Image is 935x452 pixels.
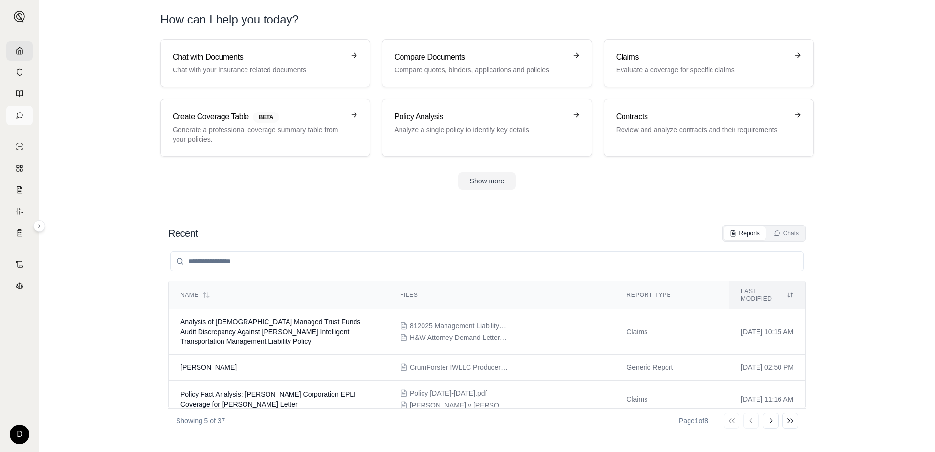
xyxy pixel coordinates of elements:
[180,291,377,299] div: Name
[160,39,370,87] a: Chat with DocumentsChat with your insurance related documents
[176,416,225,426] p: Showing 5 of 37
[10,425,29,444] div: D
[173,51,344,63] h3: Chat with Documents
[774,229,799,237] div: Chats
[768,226,804,240] button: Chats
[410,388,487,398] span: Policy 2025-2026.pdf
[394,111,566,123] h3: Policy Analysis
[730,229,760,237] div: Reports
[382,39,592,87] a: Compare DocumentsCompare quotes, binders, applications and policies
[14,11,25,23] img: Expand sidebar
[180,318,360,345] span: Analysis of Teamsters Managed Trust Funds Audit Discrepancy Against Bauer's Intelligent Transport...
[615,381,729,418] td: Claims
[394,65,566,75] p: Compare quotes, binders, applications and policies
[604,99,814,157] a: ContractsReview and analyze contracts and their requirements
[173,125,344,144] p: Generate a professional coverage summary table from your policies.
[6,137,33,157] a: Single Policy
[6,84,33,104] a: Prompt Library
[173,65,344,75] p: Chat with your insurance related documents
[410,321,508,331] span: 812025 Management Liability Package Policy received - Policy.pdf
[410,333,508,342] span: H&W Attorney Demand Letter.pdf
[729,381,805,418] td: [DATE] 11:16 AM
[253,112,279,123] span: BETA
[615,309,729,355] td: Claims
[173,111,344,123] h3: Create Coverage Table
[729,309,805,355] td: [DATE] 10:15 AM
[679,416,708,426] div: Page 1 of 8
[616,65,788,75] p: Evaluate a coverage for specific claims
[6,276,33,295] a: Legal Search Engine
[6,63,33,82] a: Documents Vault
[10,7,29,26] button: Expand sidebar
[724,226,766,240] button: Reports
[168,226,198,240] h2: Recent
[6,254,33,274] a: Contract Analysis
[388,281,615,309] th: Files
[741,287,794,303] div: Last modified
[604,39,814,87] a: ClaimsEvaluate a coverage for specific claims
[6,223,33,243] a: Coverage Table
[458,172,516,190] button: Show more
[616,111,788,123] h3: Contracts
[33,220,45,232] button: Expand sidebar
[410,362,508,372] span: CrumForster IWLLC Producer-Company Agreement 2016 FINAL.pdf
[729,355,805,381] td: [DATE] 02:50 PM
[410,400,508,410] span: perez v alexander lee denstl corp.pdf
[394,125,566,135] p: Analyze a single policy to identify key details
[6,158,33,178] a: Policy Comparisons
[180,363,237,371] span: Rob Test
[616,125,788,135] p: Review and analyze contracts and their requirements
[180,390,356,408] span: Policy Fact Analysis: Alexander Lee Corporation EPLI Coverage for Nadia Perez Demand Letter
[616,51,788,63] h3: Claims
[6,180,33,200] a: Claim Coverage
[6,106,33,125] a: Chat
[160,12,814,27] h1: How can I help you today?
[382,99,592,157] a: Policy AnalysisAnalyze a single policy to identify key details
[6,41,33,61] a: Home
[394,51,566,63] h3: Compare Documents
[6,202,33,221] a: Custom Report
[160,99,370,157] a: Create Coverage TableBETAGenerate a professional coverage summary table from your policies.
[615,355,729,381] td: Generic Report
[615,281,729,309] th: Report Type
